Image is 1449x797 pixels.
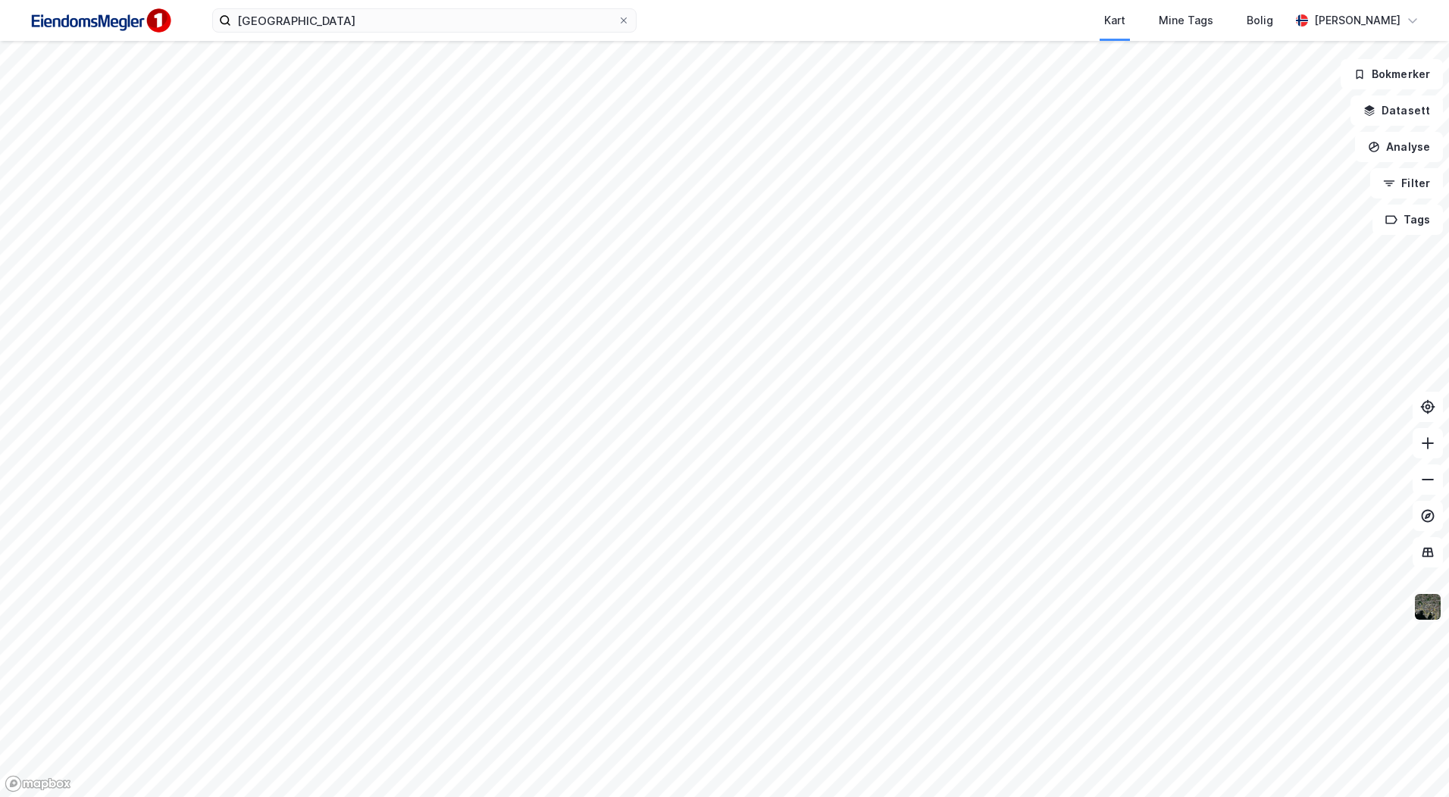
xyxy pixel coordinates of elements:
img: F4PB6Px+NJ5v8B7XTbfpPpyloAAAAASUVORK5CYII= [24,4,176,38]
button: Bokmerker [1341,59,1443,89]
img: 9k= [1413,592,1442,621]
div: Mine Tags [1159,11,1213,30]
div: [PERSON_NAME] [1314,11,1400,30]
div: Kart [1104,11,1125,30]
button: Analyse [1355,132,1443,162]
button: Tags [1372,205,1443,235]
button: Filter [1370,168,1443,198]
input: Søk på adresse, matrikkel, gårdeiere, leietakere eller personer [231,9,618,32]
button: Datasett [1350,95,1443,126]
a: Mapbox homepage [5,775,71,792]
div: Bolig [1247,11,1273,30]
